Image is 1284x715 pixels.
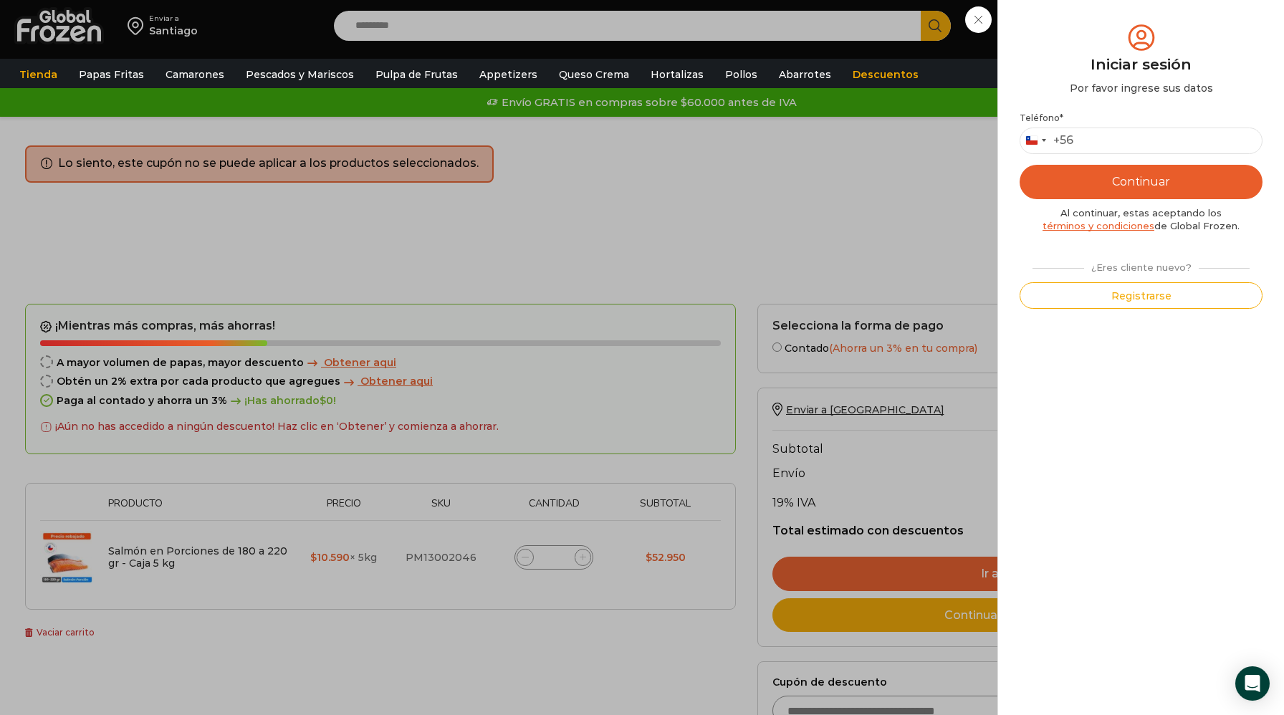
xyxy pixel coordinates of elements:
[1053,133,1073,148] div: +56
[1020,112,1263,124] label: Teléfono
[552,61,636,88] a: Queso Crema
[1020,206,1263,233] div: Al continuar, estas aceptando los de Global Frozen.
[643,61,711,88] a: Hortalizas
[845,61,926,88] a: Descuentos
[1020,81,1263,95] div: Por favor ingrese sus datos
[1043,220,1154,231] a: términos y condiciones
[1020,165,1263,199] button: Continuar
[1020,54,1263,75] div: Iniciar sesión
[1020,128,1073,153] button: Selected country
[158,61,231,88] a: Camarones
[1020,282,1263,309] button: Registrarse
[1025,256,1257,274] div: ¿Eres cliente nuevo?
[12,61,64,88] a: Tienda
[368,61,465,88] a: Pulpa de Frutas
[718,61,765,88] a: Pollos
[239,61,361,88] a: Pescados y Mariscos
[472,61,545,88] a: Appetizers
[1235,666,1270,701] div: Open Intercom Messenger
[772,61,838,88] a: Abarrotes
[72,61,151,88] a: Papas Fritas
[1125,21,1158,54] img: tabler-icon-user-circle.svg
